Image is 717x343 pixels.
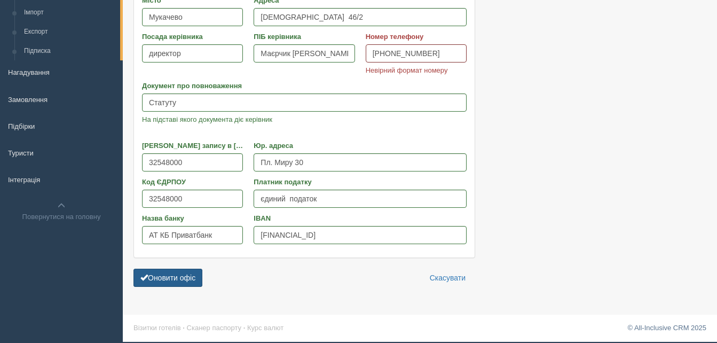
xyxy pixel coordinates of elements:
a: Візитки готелів [133,324,181,332]
label: [PERSON_NAME] запису в [GEOGRAPHIC_DATA] [142,141,243,151]
label: Номер телефону [366,32,467,42]
button: Оновити офіс [133,269,202,287]
a: Курс валют [247,324,283,332]
label: IBAN [254,213,467,223]
a: Експорт [19,22,120,42]
a: Імпорт [19,3,120,22]
span: · [183,324,185,332]
a: © All-Inclusive CRM 2025 [627,324,706,332]
label: Назва банку [142,213,243,223]
label: Документ про повноваження [142,81,467,91]
input: Статуту, Виписки з ЄДР, Довіреності №, etc. [142,93,467,112]
label: Платник податку [254,177,467,187]
label: Посада керівника [142,32,243,42]
p: На підставі якого документа діє керівник [142,114,467,124]
input: UA92 305299 00000 26001234567890 [254,226,467,244]
span: · [243,324,246,332]
a: Скасувати [423,269,472,287]
label: ПІБ керівника [254,32,354,42]
p: Невірний формат номеру [366,65,467,75]
label: Код ЄДРПОУ [142,177,243,187]
a: Підписка [19,42,120,61]
a: Сканер паспорту [187,324,241,332]
label: Юр. адреса [254,141,467,151]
